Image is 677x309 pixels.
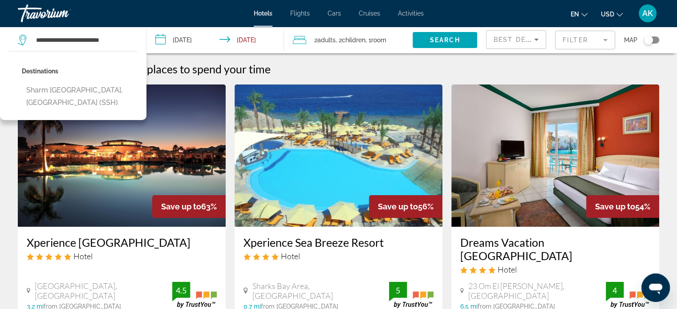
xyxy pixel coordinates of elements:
a: Activities [398,10,424,17]
button: Check-in date: Oct 24, 2025 Check-out date: Oct 30, 2025 [146,27,284,53]
span: Hotel [498,265,517,274]
span: Children [342,36,365,44]
a: Xperience Sea Breeze Resort [243,236,434,249]
button: Filter [555,30,615,50]
span: en [571,11,579,18]
div: 4 star Hotel [460,265,650,274]
button: Toggle map [637,36,659,44]
a: Flights [290,10,310,17]
img: trustyou-badge.svg [389,282,434,308]
div: 63% [152,195,226,218]
div: 54% [586,195,659,218]
span: Save up to [595,202,635,211]
img: Hotel image [18,84,226,227]
button: Change currency [601,8,623,20]
div: 5 star Hotel [27,251,217,261]
span: Save up to [378,202,418,211]
div: 4 [606,285,624,296]
span: Map [624,34,637,46]
span: Save up to [161,202,201,211]
span: AK [642,9,653,18]
a: Cars [328,10,341,17]
div: 5 [389,285,407,296]
span: Best Deals [494,36,540,43]
button: Travelers: 2 adults, 2 children [284,27,413,53]
button: User Menu [636,4,659,23]
span: Hotel [73,251,93,261]
span: Search [430,36,460,44]
img: trustyou-badge.svg [172,282,217,308]
a: Travorium [18,2,107,25]
span: 2 [314,34,336,46]
span: , 1 [365,34,386,46]
div: 4 star Hotel [243,251,434,261]
mat-select: Sort by [494,34,539,45]
img: Hotel image [451,84,659,227]
span: places to spend your time [147,62,271,76]
div: 56% [369,195,442,218]
span: 23 Om El [PERSON_NAME], [GEOGRAPHIC_DATA] [468,281,606,301]
span: USD [601,11,614,18]
span: Hotel [281,251,300,261]
a: Hotels [254,10,272,17]
a: Cruises [359,10,380,17]
button: Change language [571,8,588,20]
span: , 2 [336,34,365,46]
span: [GEOGRAPHIC_DATA], [GEOGRAPHIC_DATA] [35,281,172,301]
a: Dreams Vacation [GEOGRAPHIC_DATA] [460,236,650,262]
a: Xperience [GEOGRAPHIC_DATA] [27,236,217,249]
div: 4.5 [172,285,190,296]
img: trustyou-badge.svg [606,282,650,308]
button: Sharm [GEOGRAPHIC_DATA], [GEOGRAPHIC_DATA] (SSH) [22,82,138,111]
h2: 118 [127,62,271,76]
p: Destinations [22,65,138,77]
iframe: Кнопка запуска окна обмена сообщениями [641,273,670,302]
img: Hotel image [235,84,442,227]
span: Adults [317,36,336,44]
span: Sharks Bay Area, [GEOGRAPHIC_DATA] [252,281,389,301]
button: Search [413,32,477,48]
span: Room [371,36,386,44]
